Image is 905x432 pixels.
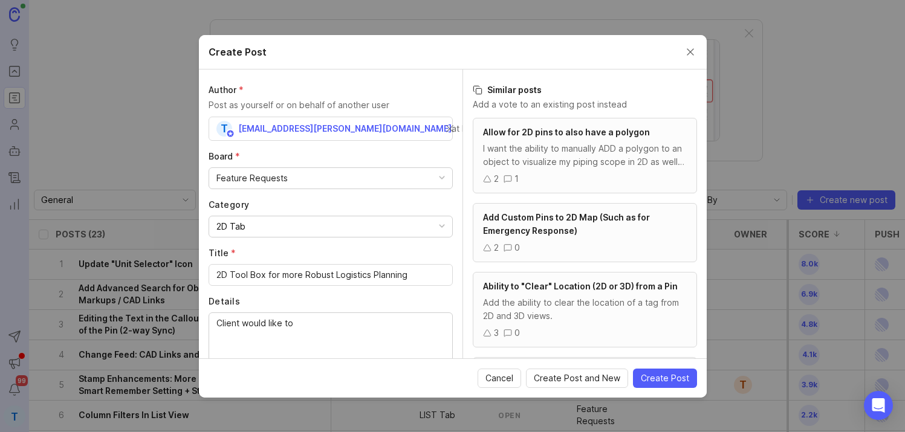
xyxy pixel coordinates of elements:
[483,127,650,137] span: Allow for 2D pins to also have a polygon
[473,118,697,193] a: Allow for 2D pins to also have a polygonI want the ability to manually ADD a polygon to an object...
[483,142,687,169] div: I want the ability to manually ADD a polygon to an object to visualize my piping scope in 2D as w...
[473,98,697,111] p: Add a vote to an existing post instead
[216,121,232,137] div: t
[209,85,244,95] span: Author (required)
[216,317,445,356] textarea: Client would like to
[478,369,521,388] button: Cancel
[641,372,689,384] span: Create Post
[514,241,520,254] div: 0
[485,372,513,384] span: Cancel
[216,268,445,282] input: Short, descriptive title
[209,199,453,211] label: Category
[209,248,236,258] span: Title (required)
[473,84,697,96] h3: Similar posts
[238,123,452,134] span: [EMAIL_ADDRESS][PERSON_NAME][DOMAIN_NAME]
[225,129,235,138] img: member badge
[864,391,893,420] div: Open Intercom Messenger
[483,212,650,236] span: Add Custom Pins to 2D Map (Such as for Emergency Response)
[209,151,240,161] span: Board (required)
[483,281,678,291] span: Ability to "Clear" Location (2D or 3D) from a Pin
[494,326,499,340] div: 3
[216,172,288,185] div: Feature Requests
[209,98,453,112] p: Post as yourself or on behalf of another user
[684,45,697,59] button: Close create post modal
[209,295,453,308] label: Details
[216,220,245,233] div: 2D Tab
[633,369,697,388] button: Create Post
[494,241,499,254] div: 2
[473,203,697,262] a: Add Custom Pins to 2D Map (Such as for Emergency Response)20
[494,172,499,185] div: 2
[534,372,620,384] span: Create Post and New
[209,45,267,59] h2: Create Post
[483,296,687,323] div: Add the ability to clear the location of a tag from 2D and 3D views.
[514,172,519,185] div: 1
[514,326,520,340] div: 0
[526,369,628,388] button: Create Post and New
[473,272,697,347] a: Ability to "Clear" Location (2D or 3D) from a PinAdd the ability to clear the location of a tag f...
[452,122,519,135] div: at Ei Everywhere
